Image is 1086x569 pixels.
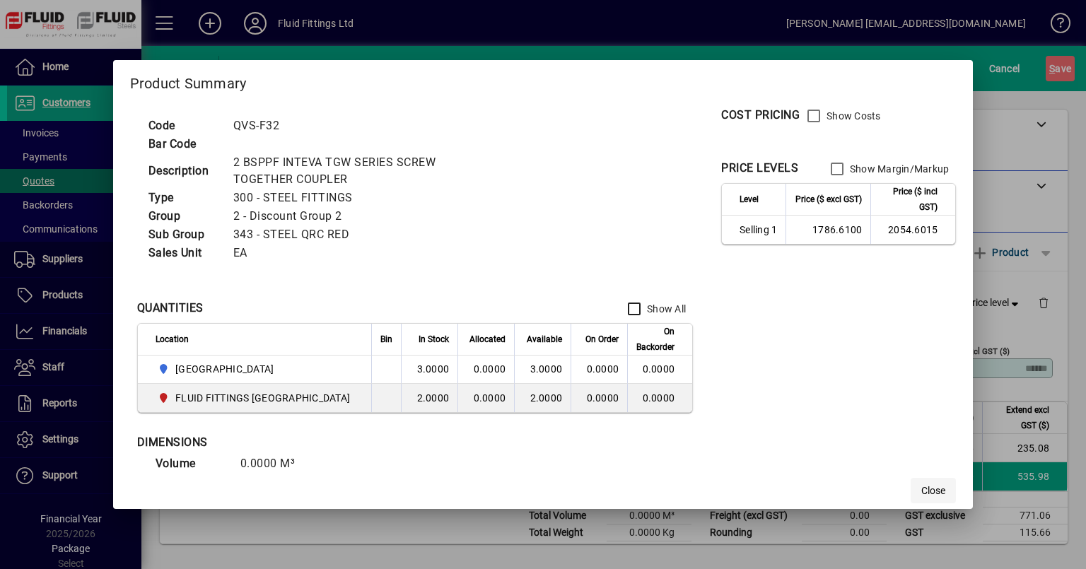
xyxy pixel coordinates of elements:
[226,207,484,225] td: 2 - Discount Group 2
[644,302,686,316] label: Show All
[921,483,945,498] span: Close
[175,362,274,376] span: [GEOGRAPHIC_DATA]
[401,384,457,412] td: 2.0000
[148,454,233,473] td: Volume
[585,332,619,347] span: On Order
[514,384,571,412] td: 2.0000
[113,60,974,101] h2: Product Summary
[137,434,491,451] div: DIMENSIONS
[514,356,571,384] td: 3.0000
[226,153,484,189] td: 2 BSPPF INTEVA TGW SERIES SCREW TOGETHER COUPLER
[141,117,226,135] td: Code
[233,454,318,473] td: 0.0000 M³
[527,332,562,347] span: Available
[627,384,692,412] td: 0.0000
[457,384,514,412] td: 0.0000
[911,478,956,503] button: Close
[141,225,226,244] td: Sub Group
[141,244,226,262] td: Sales Unit
[587,392,619,404] span: 0.0000
[457,356,514,384] td: 0.0000
[740,192,759,207] span: Level
[721,107,800,124] div: COST PRICING
[226,244,484,262] td: EA
[587,363,619,375] span: 0.0000
[156,360,356,377] span: AUCKLAND
[141,207,226,225] td: Group
[636,324,675,355] span: On Backorder
[156,389,356,406] span: FLUID FITTINGS CHRISTCHURCH
[880,184,938,215] span: Price ($ incl GST)
[141,135,226,153] td: Bar Code
[380,332,392,347] span: Bin
[226,225,484,244] td: 343 - STEEL QRC RED
[847,162,950,176] label: Show Margin/Markup
[795,192,862,207] span: Price ($ excl GST)
[226,189,484,207] td: 300 - STEEL FITTINGS
[824,109,881,123] label: Show Costs
[226,117,484,135] td: QVS-F32
[419,332,449,347] span: In Stock
[141,153,226,189] td: Description
[175,391,350,405] span: FLUID FITTINGS [GEOGRAPHIC_DATA]
[786,216,870,244] td: 1786.6100
[721,160,798,177] div: PRICE LEVELS
[627,356,692,384] td: 0.0000
[156,332,189,347] span: Location
[870,216,955,244] td: 2054.6015
[137,300,204,317] div: QUANTITIES
[401,356,457,384] td: 3.0000
[469,332,506,347] span: Allocated
[141,189,226,207] td: Type
[740,223,777,237] span: Selling 1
